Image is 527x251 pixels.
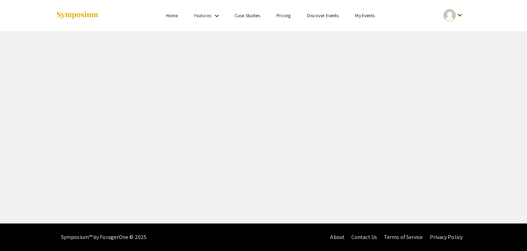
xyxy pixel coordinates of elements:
div: Symposium™ by ForagerOne © 2025 [61,223,147,251]
a: Terms of Service [384,233,423,241]
mat-icon: Expand account dropdown [456,11,464,19]
a: Pricing [277,12,291,19]
button: Expand account dropdown [436,8,471,23]
a: Contact Us [351,233,377,241]
a: About [330,233,344,241]
img: Symposium by ForagerOne [56,11,99,20]
iframe: Chat [498,220,522,246]
a: My Events [355,12,375,19]
mat-icon: Expand Features list [213,12,221,20]
a: Case Studies [235,12,260,19]
a: Features [194,12,211,19]
a: Home [166,12,178,19]
a: Privacy Policy [430,233,462,241]
a: Discover Events [307,12,339,19]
